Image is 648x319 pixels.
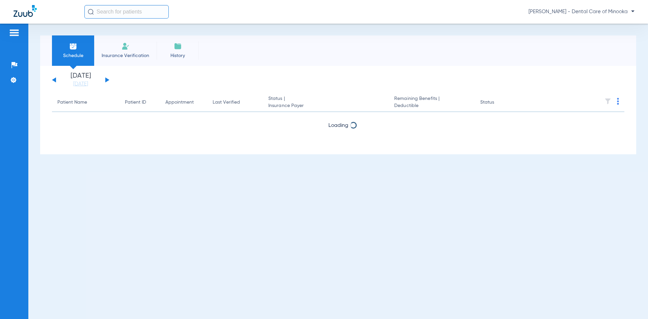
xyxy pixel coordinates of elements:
[617,98,619,105] img: group-dot-blue.svg
[529,8,634,15] span: [PERSON_NAME] - Dental Care of Minooka
[268,102,383,109] span: Insurance Payer
[69,42,77,50] img: Schedule
[60,81,101,87] a: [DATE]
[475,93,520,112] th: Status
[125,99,155,106] div: Patient ID
[165,99,202,106] div: Appointment
[389,93,475,112] th: Remaining Benefits |
[60,73,101,87] li: [DATE]
[604,98,611,105] img: filter.svg
[84,5,169,19] input: Search for patients
[328,123,348,128] span: Loading
[213,99,240,106] div: Last Verified
[162,52,194,59] span: History
[13,5,37,17] img: Zuub Logo
[394,102,469,109] span: Deductible
[174,42,182,50] img: History
[57,99,87,106] div: Patient Name
[9,29,20,37] img: hamburger-icon
[122,42,130,50] img: Manual Insurance Verification
[165,99,194,106] div: Appointment
[88,9,94,15] img: Search Icon
[57,99,114,106] div: Patient Name
[99,52,152,59] span: Insurance Verification
[213,99,258,106] div: Last Verified
[263,93,389,112] th: Status |
[125,99,146,106] div: Patient ID
[57,52,89,59] span: Schedule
